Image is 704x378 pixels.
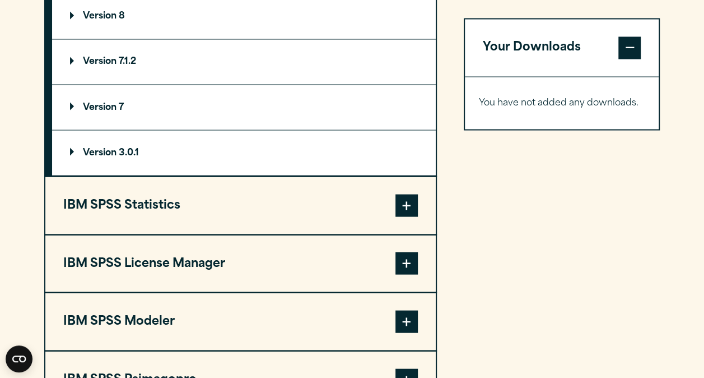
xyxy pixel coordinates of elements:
[479,95,645,111] p: You have not added any downloads.
[52,130,436,175] summary: Version 3.0.1
[70,12,125,21] p: Version 8
[52,85,436,130] summary: Version 7
[6,345,32,372] button: Open CMP widget
[45,177,436,234] button: IBM SPSS Statistics
[52,39,436,84] summary: Version 7.1.2
[465,19,659,76] button: Your Downloads
[465,76,659,129] div: Your Downloads
[70,148,139,157] p: Version 3.0.1
[70,103,124,112] p: Version 7
[70,57,136,66] p: Version 7.1.2
[45,293,436,350] button: IBM SPSS Modeler
[45,235,436,292] button: IBM SPSS License Manager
